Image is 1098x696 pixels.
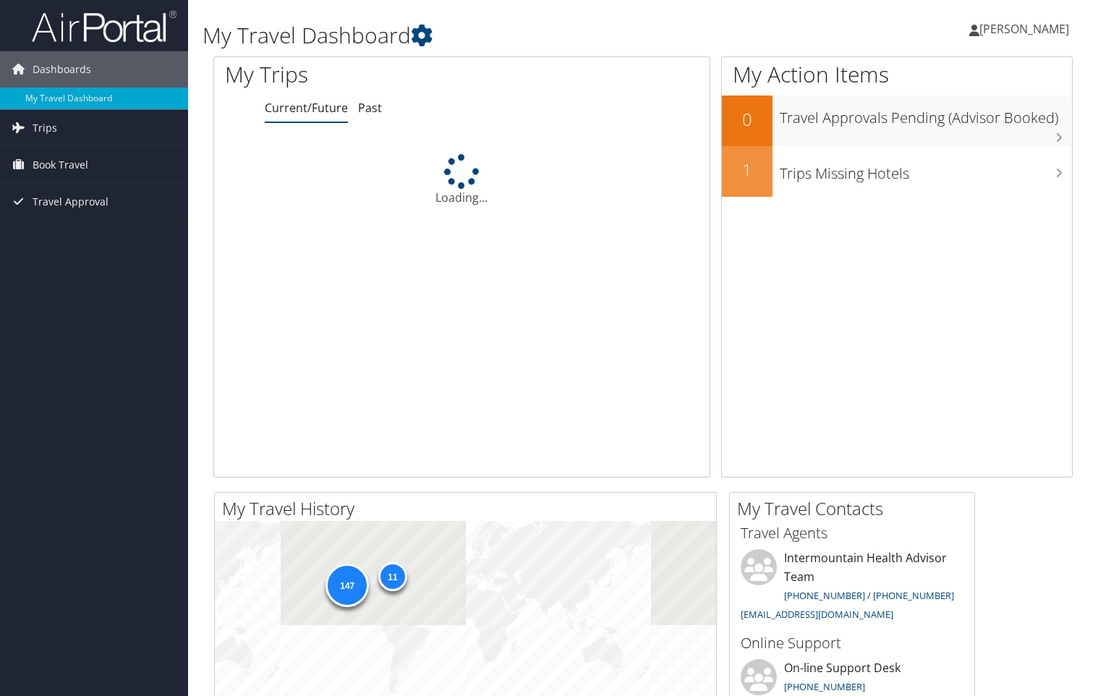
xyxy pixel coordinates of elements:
[33,51,91,88] span: Dashboards
[722,96,1072,146] a: 0Travel Approvals Pending (Advisor Booked)
[203,20,790,51] h1: My Travel Dashboard
[32,9,176,43] img: airportal-logo.png
[722,146,1072,197] a: 1Trips Missing Hotels
[722,158,773,182] h2: 1
[325,564,369,607] div: 147
[722,107,773,132] h2: 0
[33,184,108,220] span: Travel Approval
[737,496,974,521] h2: My Travel Contacts
[741,608,893,621] a: [EMAIL_ADDRESS][DOMAIN_NAME]
[33,110,57,146] span: Trips
[225,59,492,90] h1: My Trips
[780,156,1072,184] h3: Trips Missing Hotels
[214,154,710,206] div: Loading...
[222,496,716,521] h2: My Travel History
[780,101,1072,128] h3: Travel Approvals Pending (Advisor Booked)
[969,7,1084,51] a: [PERSON_NAME]
[733,549,971,627] li: Intermountain Health Advisor Team
[784,589,954,602] a: [PHONE_NUMBER] / [PHONE_NUMBER]
[33,147,88,183] span: Book Travel
[784,680,865,693] a: [PHONE_NUMBER]
[358,100,382,116] a: Past
[741,523,963,543] h3: Travel Agents
[722,59,1072,90] h1: My Action Items
[741,633,963,653] h3: Online Support
[378,562,407,591] div: 11
[265,100,348,116] a: Current/Future
[979,21,1069,37] span: [PERSON_NAME]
